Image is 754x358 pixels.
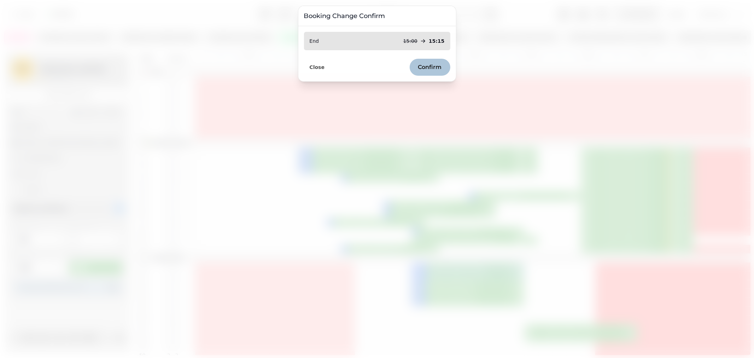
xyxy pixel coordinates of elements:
[304,12,450,20] h3: Booking Change Confirm
[429,37,445,45] p: 15:15
[403,37,417,45] p: 15:00
[310,65,325,70] span: Close
[310,37,319,45] p: End
[418,64,442,70] span: Confirm
[410,59,450,76] button: Confirm
[304,63,331,72] button: Close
